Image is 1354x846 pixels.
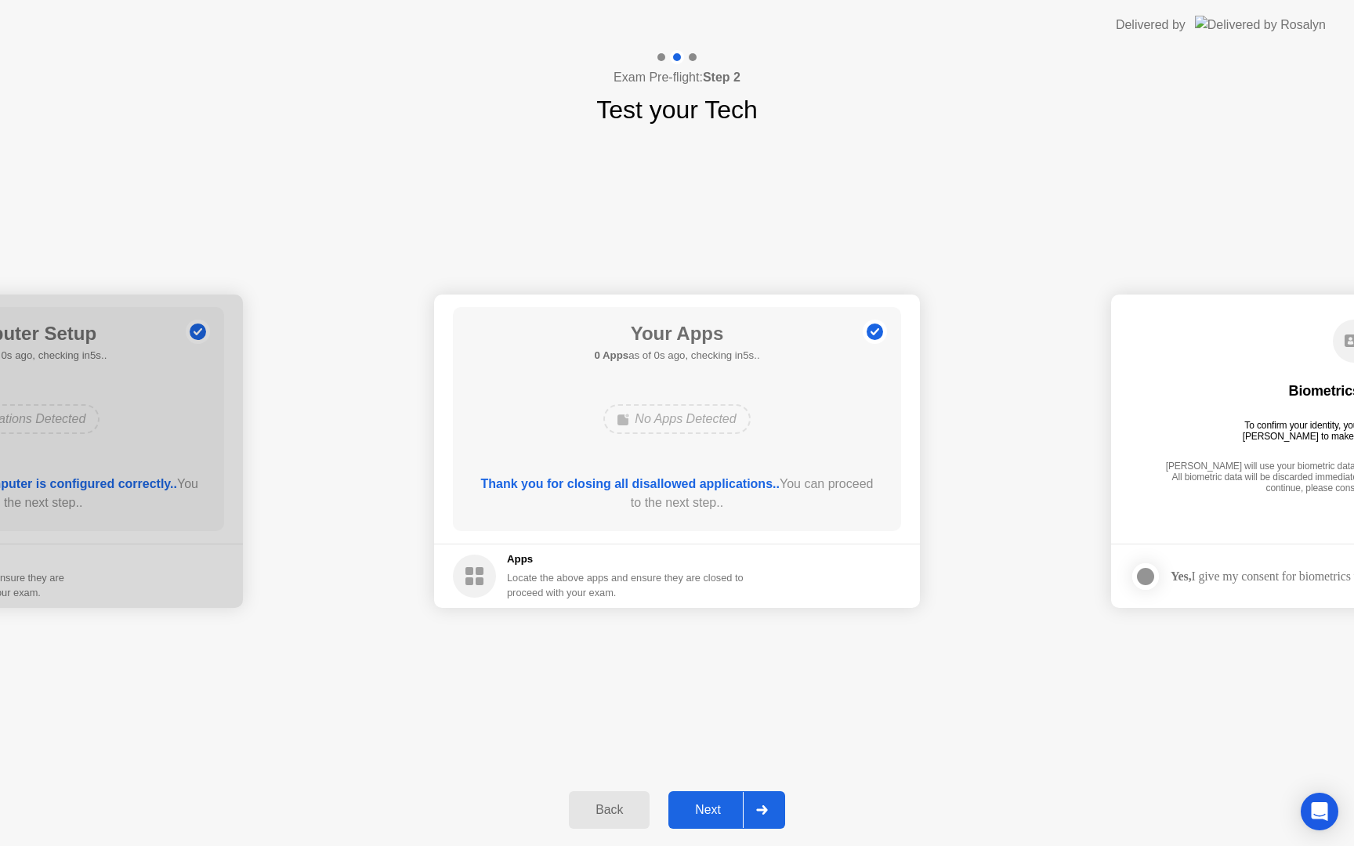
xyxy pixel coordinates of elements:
b: 0 Apps [594,349,628,361]
button: Back [569,791,650,829]
b: Thank you for closing all disallowed applications.. [481,477,780,490]
b: Step 2 [703,70,740,84]
img: Delivered by Rosalyn [1195,16,1326,34]
strong: Yes, [1171,569,1191,583]
div: Locate the above apps and ensure they are closed to proceed with your exam. [507,570,744,600]
div: Delivered by [1116,16,1186,34]
button: Next [668,791,785,829]
div: You can proceed to the next step.. [476,475,879,512]
h4: Exam Pre-flight: [614,68,740,87]
div: Next [673,803,743,817]
h5: as of 0s ago, checking in5s.. [594,348,759,363]
div: Back [574,803,645,817]
h1: Test your Tech [596,91,758,128]
div: Open Intercom Messenger [1301,793,1338,830]
h5: Apps [507,551,744,567]
h1: Your Apps [594,320,759,348]
div: No Apps Detected [603,404,750,434]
